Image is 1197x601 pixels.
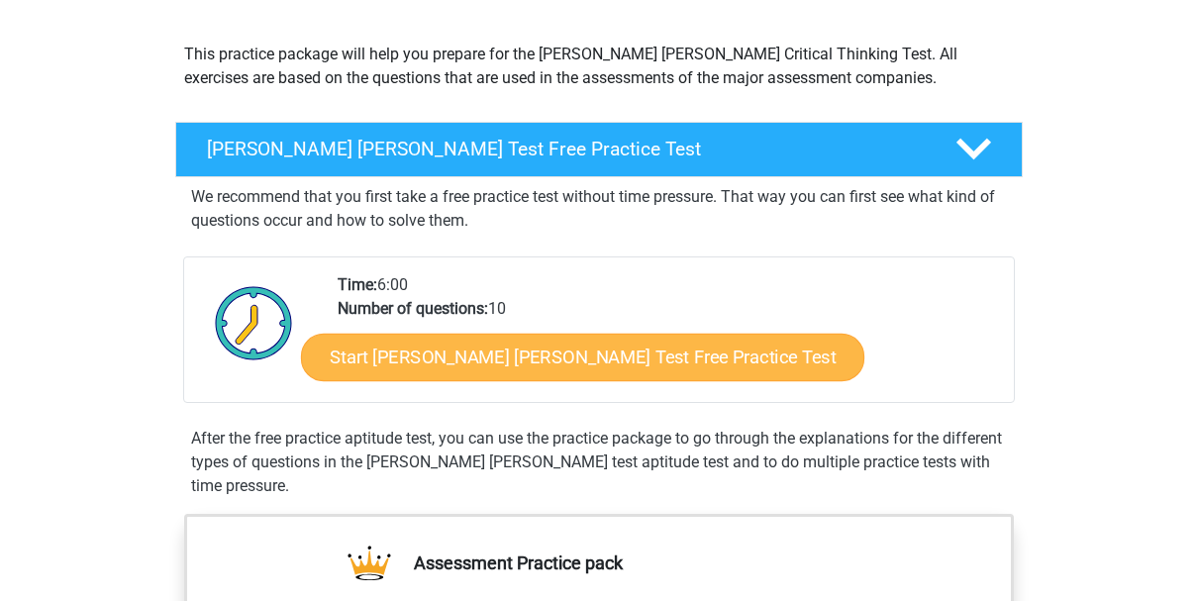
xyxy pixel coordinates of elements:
[338,299,488,318] b: Number of questions:
[207,138,924,160] h4: [PERSON_NAME] [PERSON_NAME] Test Free Practice Test
[301,334,864,381] a: Start [PERSON_NAME] [PERSON_NAME] Test Free Practice Test
[167,122,1031,177] a: [PERSON_NAME] [PERSON_NAME] Test Free Practice Test
[338,275,377,294] b: Time:
[183,427,1015,498] div: After the free practice aptitude test, you can use the practice package to go through the explana...
[191,185,1007,233] p: We recommend that you first take a free practice test without time pressure. That way you can fir...
[323,273,1013,402] div: 6:00 10
[184,43,1014,90] p: This practice package will help you prepare for the [PERSON_NAME] [PERSON_NAME] Critical Thinking...
[204,273,304,372] img: Clock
